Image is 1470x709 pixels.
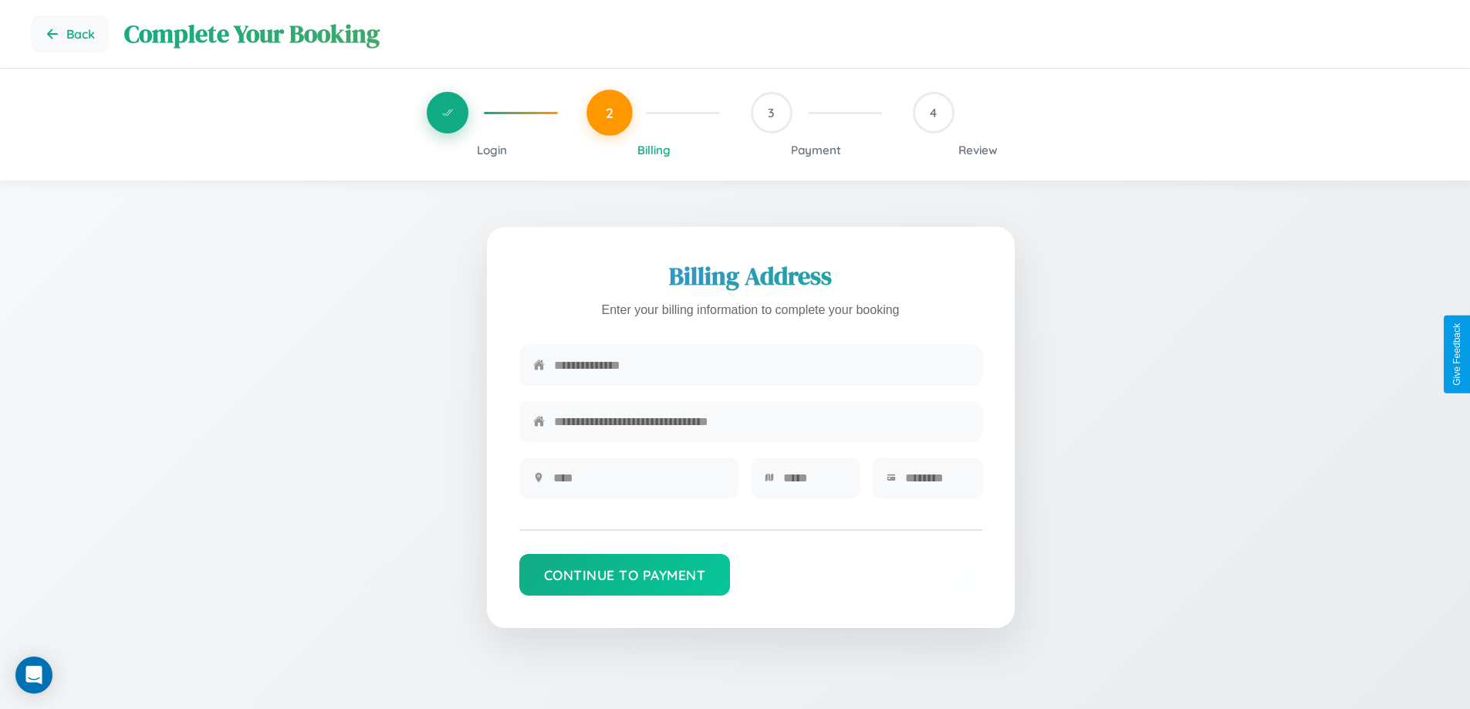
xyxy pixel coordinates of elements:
[768,105,775,120] span: 3
[31,15,109,52] button: Go back
[15,657,52,694] div: Open Intercom Messenger
[958,143,998,157] span: Review
[791,143,841,157] span: Payment
[519,259,982,293] h2: Billing Address
[519,554,731,596] button: Continue to Payment
[519,299,982,322] p: Enter your billing information to complete your booking
[930,105,937,120] span: 4
[124,17,1439,51] h1: Complete Your Booking
[637,143,671,157] span: Billing
[606,104,613,121] span: 2
[477,143,507,157] span: Login
[1451,323,1462,386] div: Give Feedback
